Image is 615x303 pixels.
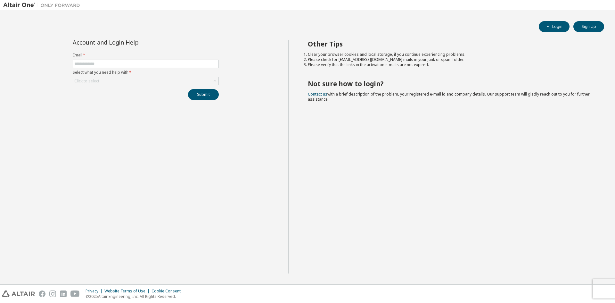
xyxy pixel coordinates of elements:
div: Privacy [86,289,104,294]
div: Cookie Consent [152,289,184,294]
button: Sign Up [573,21,604,32]
label: Select what you need help with [73,70,219,75]
img: Altair One [3,2,83,8]
div: Account and Login Help [73,40,190,45]
button: Login [539,21,570,32]
img: linkedin.svg [60,290,67,297]
img: facebook.svg [39,290,45,297]
img: altair_logo.svg [2,290,35,297]
a: Contact us [308,91,327,97]
label: Email [73,53,219,58]
span: with a brief description of the problem, your registered e-mail id and company details. Our suppo... [308,91,590,102]
li: Clear your browser cookies and local storage, if you continue experiencing problems. [308,52,593,57]
h2: Other Tips [308,40,593,48]
li: Please check for [EMAIL_ADDRESS][DOMAIN_NAME] mails in your junk or spam folder. [308,57,593,62]
li: Please verify that the links in the activation e-mails are not expired. [308,62,593,67]
div: Click to select [73,77,218,85]
img: instagram.svg [49,290,56,297]
p: © 2025 Altair Engineering, Inc. All Rights Reserved. [86,294,184,299]
h2: Not sure how to login? [308,80,593,88]
div: Click to select [74,79,99,84]
div: Website Terms of Use [104,289,152,294]
button: Submit [188,89,219,100]
img: youtube.svg [70,290,80,297]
